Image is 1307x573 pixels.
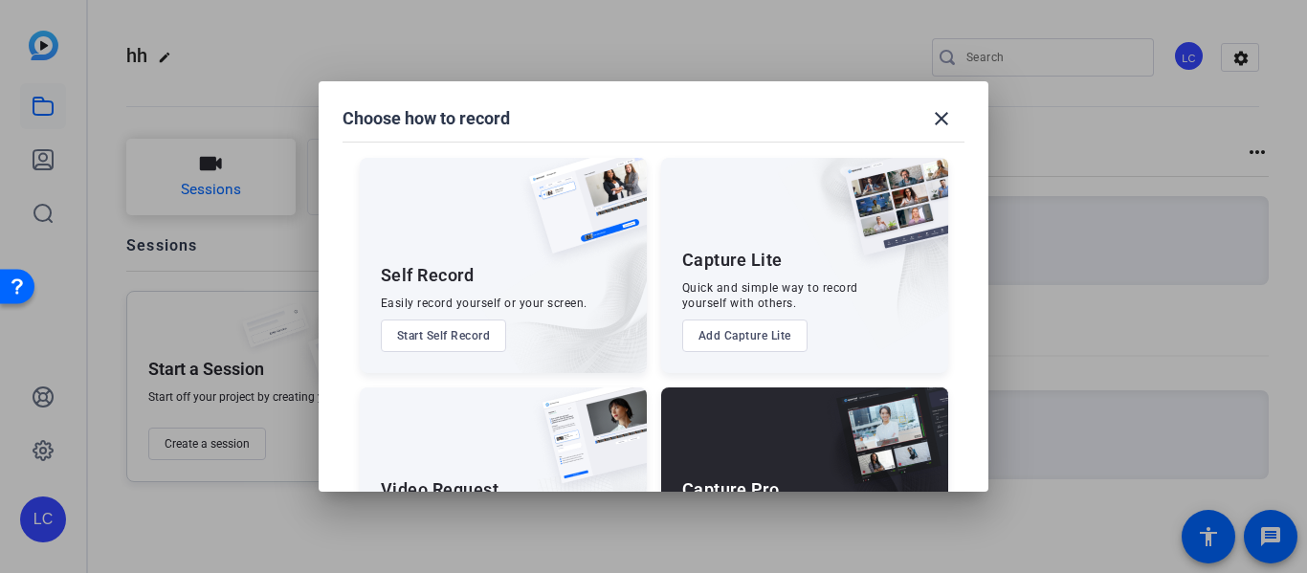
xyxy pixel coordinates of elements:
h1: Choose how to record [343,107,510,130]
div: Video Request [381,478,499,501]
img: ugc-content.png [528,387,647,503]
div: Capture Lite [682,249,783,272]
img: embarkstudio-capture-lite.png [777,158,948,349]
div: Easily record yourself or your screen. [381,296,587,311]
button: Add Capture Lite [682,320,808,352]
div: Quick and simple way to record yourself with others. [682,280,858,311]
img: self-record.png [515,158,647,273]
img: capture-lite.png [830,158,948,275]
button: Start Self Record [381,320,507,352]
div: Self Record [381,264,475,287]
img: embarkstudio-self-record.png [480,199,647,373]
mat-icon: close [930,107,953,130]
div: Capture Pro [682,478,780,501]
img: capture-pro.png [822,387,948,504]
